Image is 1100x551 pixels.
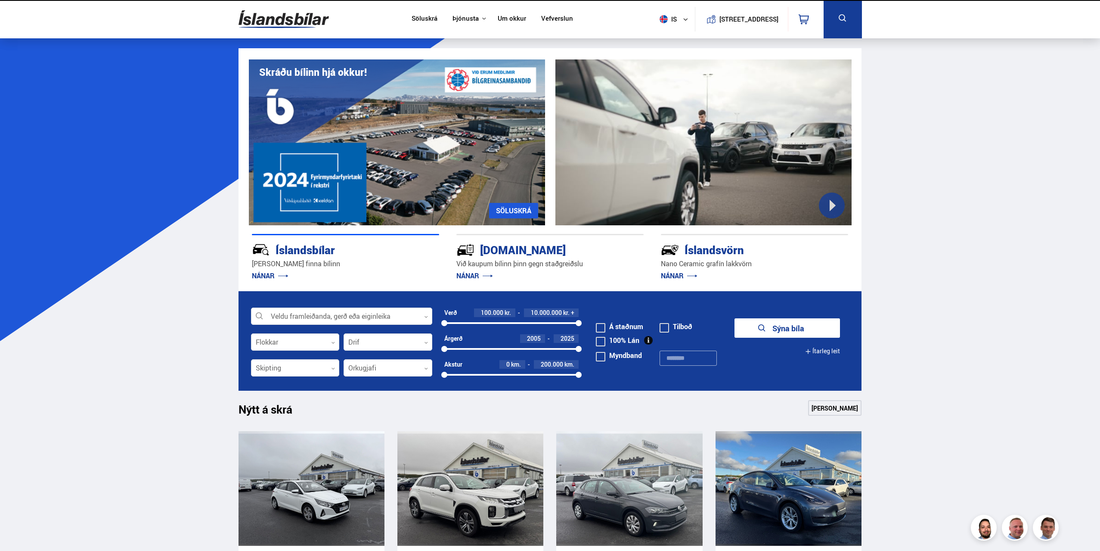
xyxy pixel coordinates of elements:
[412,15,437,24] a: Söluskrá
[661,241,679,259] img: -Svtn6bYgwAsiwNX.svg
[239,5,329,33] img: G0Ugv5HjCgRt.svg
[452,15,479,23] button: Þjónusta
[252,242,409,257] div: Íslandsbílar
[456,241,474,259] img: tr5P-W3DuiFaO7aO.svg
[734,318,840,338] button: Sýna bíla
[252,259,439,269] p: [PERSON_NAME] finna bílinn
[596,352,642,359] label: Myndband
[505,309,511,316] span: kr.
[660,323,692,330] label: Tilboð
[489,203,538,218] a: SÖLUSKRÁ
[656,6,695,32] button: is
[1034,516,1060,542] img: FbJEzSuNWCJXmdc-.webp
[249,59,545,225] img: eKx6w-_Home_640_.png
[444,335,462,342] div: Árgerð
[656,15,678,23] span: is
[444,309,457,316] div: Verð
[456,259,644,269] p: Við kaupum bílinn þinn gegn staðgreiðslu
[563,309,570,316] span: kr.
[561,334,574,342] span: 2025
[481,308,503,317] span: 100.000
[805,342,840,361] button: Ítarleg leit
[456,242,613,257] div: [DOMAIN_NAME]
[661,242,818,257] div: Íslandsvörn
[660,15,668,23] img: svg+xml;base64,PHN2ZyB4bWxucz0iaHR0cDovL3d3dy53My5vcmcvMjAwMC9zdmciIHdpZHRoPSI1MTIiIGhlaWdodD0iNT...
[531,308,562,317] span: 10.000.000
[506,360,510,368] span: 0
[259,66,367,78] h1: Skráðu bílinn hjá okkur!
[252,241,270,259] img: JRvxyua_JYH6wB4c.svg
[1003,516,1029,542] img: siFngHWaQ9KaOqBr.png
[596,323,643,330] label: Á staðnum
[444,361,462,368] div: Akstur
[252,271,288,280] a: NÁNAR
[661,259,848,269] p: Nano Ceramic grafín lakkvörn
[541,360,563,368] span: 200.000
[511,361,521,368] span: km.
[498,15,526,24] a: Um okkur
[456,271,493,280] a: NÁNAR
[723,16,775,23] button: [STREET_ADDRESS]
[527,334,541,342] span: 2005
[972,516,998,542] img: nhp88E3Fdnt1Opn2.png
[239,403,307,421] h1: Nýtt á skrá
[596,337,639,344] label: 100% Lán
[541,15,573,24] a: Vefverslun
[700,7,783,31] a: [STREET_ADDRESS]
[661,271,697,280] a: NÁNAR
[571,309,574,316] span: +
[564,361,574,368] span: km.
[808,400,861,416] a: [PERSON_NAME]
